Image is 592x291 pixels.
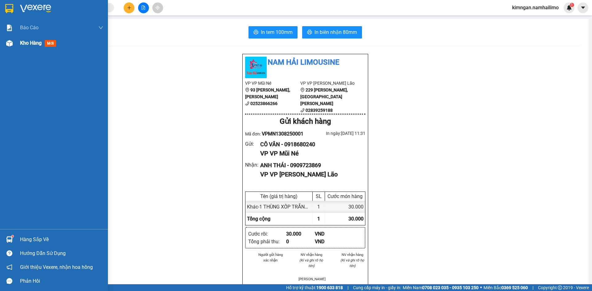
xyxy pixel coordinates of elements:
button: plus [124,2,134,13]
span: In tem 100mm [261,28,293,36]
li: [PERSON_NAME] [298,276,325,282]
div: Hướng dẫn sử dụng [20,249,103,258]
span: 30.000 [348,216,364,222]
button: printerIn biên nhận 80mm [302,26,362,38]
i: (Kí và ghi rõ họ tên) [340,258,364,268]
strong: 1900 633 818 [316,285,343,290]
sup: 1 [12,235,14,237]
b: 02839259188 [306,108,333,113]
div: 1 [313,201,325,213]
div: CÔ VÂN [5,13,48,20]
span: printer [307,30,312,35]
span: notification [6,264,12,270]
span: printer [253,30,258,35]
b: 93 [PERSON_NAME], [PERSON_NAME] [245,87,290,99]
div: Tên (giá trị hàng) [247,193,311,199]
img: logo.jpg [245,57,267,78]
li: VP VP Mũi Né [245,80,300,87]
div: ANH THÁI - 0909723869 [260,161,360,170]
span: Kho hàng [20,40,42,46]
b: 02523866266 [250,101,277,106]
span: file-add [141,6,146,10]
span: plus [127,6,131,10]
span: ⚪️ [480,286,482,289]
img: solution-icon [6,25,13,31]
div: 0918680240 [5,20,48,29]
button: file-add [138,2,149,13]
span: copyright [558,285,562,290]
span: 1 [317,216,320,222]
span: environment [245,88,249,92]
img: logo-vxr [5,4,13,13]
div: In ngày: [DATE] 11:31 [305,130,365,137]
span: Cung cấp máy in - giấy in: [353,284,401,291]
span: Miền Nam [403,284,479,291]
div: VP Mũi Né [5,5,48,13]
sup: 1 [570,3,574,7]
strong: 0369 525 060 [501,285,528,290]
span: Giới thiệu Vexere, nhận hoa hồng [20,263,93,271]
div: Cước rồi : [248,230,286,238]
li: NV nhận hàng [298,252,325,257]
div: VND [315,230,343,238]
li: NV nhận hàng [339,252,365,257]
span: | [347,284,348,291]
b: 229 [PERSON_NAME], [GEOGRAPHIC_DATA][PERSON_NAME] [300,87,348,106]
span: environment [300,88,305,92]
div: VP VP Mũi Né [260,149,360,158]
span: caret-down [580,5,586,10]
li: Nam Hải Limousine [245,57,365,68]
span: Miền Bắc [483,284,528,291]
span: Gửi: [5,6,15,12]
div: Phản hồi [20,277,103,286]
div: 30.000 [325,201,365,213]
span: phone [245,101,249,106]
div: Cước món hàng [327,193,364,199]
div: Gửi khách hàng [245,116,365,127]
div: 30.000 [286,230,315,238]
img: warehouse-icon [6,236,13,243]
div: Nhận : [245,161,260,169]
span: CR : [5,40,14,47]
div: SL [314,193,323,199]
span: | [532,284,533,291]
span: Nhận: [53,6,68,12]
span: VPMN1308250001 [262,131,303,137]
span: aim [155,6,160,10]
span: In biên nhận 80mm [314,28,357,36]
span: 1 [571,3,573,7]
div: VP [PERSON_NAME] [53,5,102,20]
img: warehouse-icon [6,40,13,46]
li: Người gửi hàng xác nhận [257,252,284,263]
div: VND [315,238,343,245]
span: kimngan.namhailimo [507,4,564,11]
div: ANH THÁI [53,20,102,27]
div: Gửi : [245,140,260,148]
i: (Kí và ghi rõ họ tên) [299,258,323,268]
button: aim [152,2,163,13]
div: Hàng sắp về [20,235,103,244]
span: message [6,278,12,284]
div: CÔ VÂN - 0918680240 [260,140,360,149]
div: Mã đơn: [245,130,305,138]
span: down [98,25,103,30]
img: icon-new-feature [566,5,572,10]
div: VP VP [PERSON_NAME] Lão [260,170,360,179]
span: Báo cáo [20,24,39,31]
span: phone [300,108,305,112]
button: printerIn tem 100mm [249,26,298,38]
div: Tổng phải thu : [248,238,286,245]
button: caret-down [578,2,588,13]
span: mới [45,40,56,47]
li: VP VP [PERSON_NAME] Lão [300,80,356,87]
div: 30.000 [5,40,49,47]
span: Hỗ trợ kỹ thuật: [286,284,343,291]
strong: 0708 023 035 - 0935 103 250 [422,285,479,290]
span: Khác - 1 THÙNG XỐP TRẮNG (0) [247,204,315,210]
span: question-circle [6,250,12,256]
div: 0 [286,238,315,245]
span: Tổng cộng [247,216,270,222]
div: 0909723869 [53,27,102,36]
